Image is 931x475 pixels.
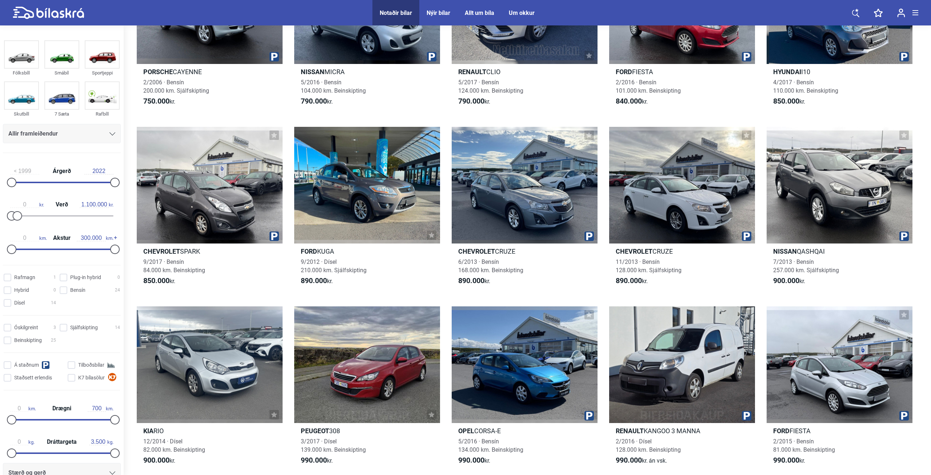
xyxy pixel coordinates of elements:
span: Bensín [70,286,85,294]
b: 900.000 [143,456,169,464]
span: K7 bílasölur [78,374,105,382]
b: 990.000 [773,456,799,464]
a: RenaultKANGOO 3 MANNA2/2016 · Dísel128.000 km. Beinskipting990.000kr. [609,306,755,471]
b: 890.000 [616,276,642,285]
span: km. [77,235,113,241]
span: 7/2013 · Bensín 257.000 km. Sjálfskipting [773,258,839,274]
span: Hybrid [14,286,29,294]
span: kr. [616,277,648,285]
a: Notaðir bílar [380,9,412,16]
h2: KUGA [294,247,440,255]
span: km. [10,235,47,241]
span: kr. [773,97,805,106]
b: Opel [458,427,474,435]
span: 14 [115,324,120,331]
img: parking.png [899,411,909,420]
b: 790.000 [301,97,327,105]
img: parking.png [742,52,751,61]
span: 2/2016 · Dísel 128.000 km. Beinskipting [616,438,681,453]
span: 0 [117,274,120,281]
h2: QASHQAI [767,247,912,255]
span: kr. [616,456,667,465]
span: 5/2017 · Bensín 124.000 km. Beinskipting [458,79,523,94]
h2: KANGOO 3 MANNA [609,427,755,435]
a: Allt um bíla [465,9,494,16]
b: 850.000 [143,276,169,285]
span: Sjálfskipting [70,324,98,331]
span: 9/2017 · Bensín 84.000 km. Beinskipting [143,258,205,274]
b: Chevrolet [143,247,180,255]
div: Skutbíll [4,110,39,118]
span: 11/2013 · Bensín 128.000 km. Sjálfskipting [616,258,682,274]
h2: FIESTA [609,68,755,76]
span: 4/2017 · Bensín 110.000 km. Beinskipting [773,79,838,94]
span: kr. [773,277,805,285]
span: 2/2016 · Bensín 101.000 km. Beinskipting [616,79,681,94]
img: parking.png [899,232,909,241]
span: kr. [143,277,175,285]
h2: CAYENNE [137,68,283,76]
span: kr. [10,201,44,208]
span: Tilboðsbílar [78,361,104,369]
img: parking.png [742,232,751,241]
div: 7 Sæta [44,110,79,118]
span: kr. [143,456,175,465]
h2: RIO [137,427,283,435]
a: OpelCORSA-E5/2016 · Bensín134.000 km. Beinskipting990.000kr. [452,306,598,471]
span: 5/2016 · Bensín 134.000 km. Beinskipting [458,438,523,453]
a: ChevroletSPARK9/2017 · Bensín84.000 km. Beinskipting850.000kr. [137,127,283,292]
h2: MICRA [294,68,440,76]
span: 5/2016 · Bensín 104.000 km. Beinskipting [301,79,366,94]
h2: FIESTA [767,427,912,435]
b: Peugeot [301,427,329,435]
span: Staðsett erlendis [14,374,52,382]
b: Ford [773,427,790,435]
b: Nissan [301,68,324,76]
b: 850.000 [773,97,799,105]
img: parking.png [269,52,279,61]
img: parking.png [899,52,909,61]
b: 900.000 [773,276,799,285]
img: parking.png [427,52,436,61]
span: Rafmagn [14,274,35,281]
b: 990.000 [616,456,642,464]
h2: CLIO [452,68,598,76]
span: Dráttargeta [45,439,79,445]
span: Óskilgreint [14,324,38,331]
span: 6/2013 · Bensín 168.000 km. Beinskipting [458,258,523,274]
b: 890.000 [458,276,484,285]
span: Dísel [14,299,25,307]
a: Um okkur [509,9,535,16]
b: 990.000 [301,456,327,464]
b: 750.000 [143,97,169,105]
span: 3/2017 · Dísel 139.000 km. Beinskipting [301,438,366,453]
a: FordKUGA9/2012 · Dísel210.000 km. Sjálfskipting890.000kr. [294,127,440,292]
span: kg. [89,439,113,445]
h2: I10 [767,68,912,76]
h2: CRUZE [452,247,598,255]
b: 890.000 [301,276,327,285]
a: KiaRIO12/2014 · Dísel82.000 km. Beinskipting900.000kr. [137,306,283,471]
span: 24 [115,286,120,294]
b: Renault [616,427,644,435]
span: 3 [53,324,56,331]
span: 25 [51,337,56,344]
span: Akstur [51,235,72,241]
div: Rafbíll [85,110,120,118]
span: Drægni [51,406,73,411]
b: Chevrolet [616,247,652,255]
h2: CORSA-E [452,427,598,435]
span: Allir framleiðendur [8,129,58,139]
img: parking.png [742,411,751,420]
span: Á staðnum [14,361,39,369]
span: kr. [80,201,113,208]
b: 790.000 [458,97,484,105]
b: Hyundai [773,68,801,76]
a: NissanQASHQAI7/2013 · Bensín257.000 km. Sjálfskipting900.000kr. [767,127,912,292]
span: Plug-in hybrid [70,274,101,281]
b: Kia [143,427,153,435]
b: Porsche [143,68,173,76]
b: 840.000 [616,97,642,105]
span: 9/2012 · Dísel 210.000 km. Sjálfskipting [301,258,367,274]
